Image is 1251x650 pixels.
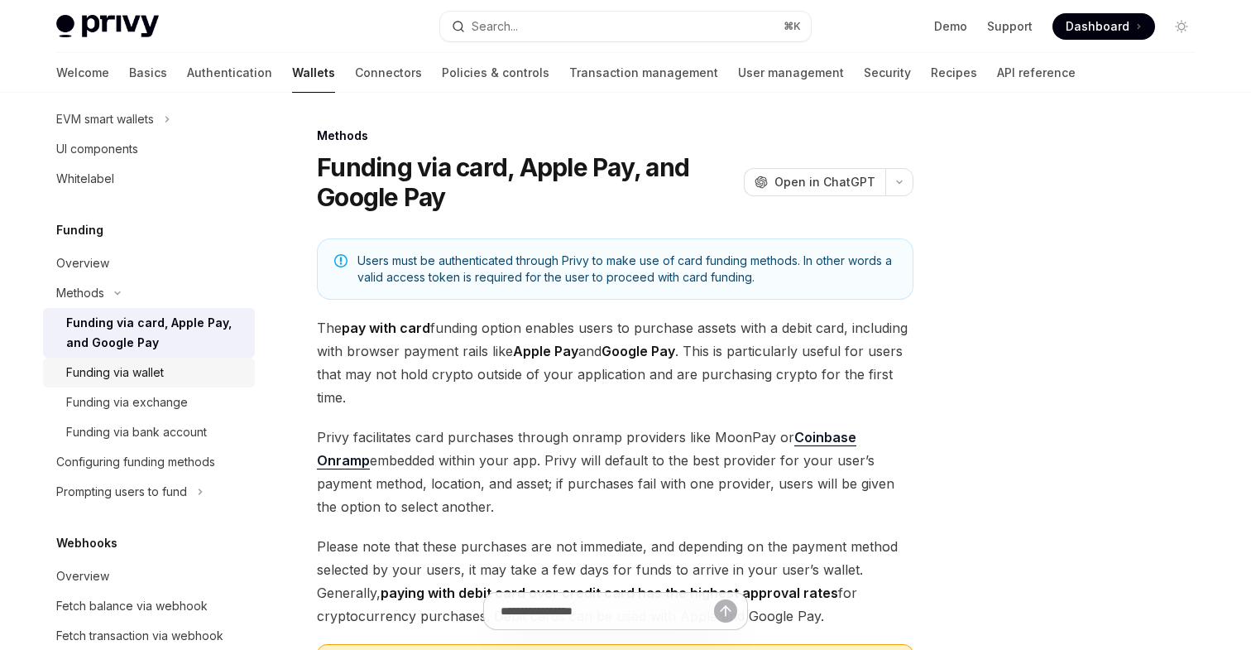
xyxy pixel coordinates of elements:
span: ⌘ K [784,20,801,33]
a: Transaction management [569,53,718,93]
a: API reference [997,53,1076,93]
a: Overview [43,248,255,278]
a: Funding via bank account [43,417,255,447]
button: Open in ChatGPT [744,168,885,196]
div: Configuring funding methods [56,452,215,472]
strong: Google Pay [602,343,675,359]
div: Search... [472,17,518,36]
a: Recipes [931,53,977,93]
div: Funding via exchange [66,392,188,412]
a: Support [987,18,1033,35]
div: UI components [56,139,138,159]
a: Configuring funding methods [43,447,255,477]
span: Users must be authenticated through Privy to make use of card funding methods. In other words a v... [357,253,896,286]
div: EVM smart wallets [56,109,154,129]
div: Funding via card, Apple Pay, and Google Pay [66,313,245,353]
a: Dashboard [1052,13,1155,40]
div: Overview [56,253,109,273]
a: Authentication [187,53,272,93]
h5: Funding [56,220,103,240]
span: Privy facilitates card purchases through onramp providers like MoonPay or embedded within your ap... [317,426,913,518]
svg: Note [334,254,347,267]
a: UI components [43,134,255,164]
div: Fetch balance via webhook [56,596,208,616]
span: Open in ChatGPT [774,174,875,190]
div: Funding via wallet [66,363,164,383]
a: User management [738,53,844,93]
span: Please note that these purchases are not immediate, and depending on the payment method selected ... [317,535,913,628]
span: Dashboard [1066,18,1129,35]
a: Security [864,53,911,93]
a: Funding via exchange [43,388,255,417]
a: Funding via card, Apple Pay, and Google Pay [43,308,255,358]
span: The funding option enables users to purchase assets with a debit card, including with browser pay... [317,316,913,409]
a: Welcome [56,53,109,93]
h1: Funding via card, Apple Pay, and Google Pay [317,152,737,212]
a: Policies & controls [442,53,549,93]
a: Funding via wallet [43,358,255,388]
a: Overview [43,561,255,591]
div: Fetch transaction via webhook [56,626,223,646]
a: Connectors [355,53,422,93]
div: Overview [56,566,109,586]
strong: Apple Pay [513,343,578,359]
a: Wallets [292,53,335,93]
div: Prompting users to fund [56,482,187,502]
img: light logo [56,15,159,38]
div: Whitelabel [56,169,114,189]
button: Toggle dark mode [1168,13,1195,40]
strong: pay with card [342,320,430,336]
a: Fetch balance via webhook [43,591,255,621]
a: Demo [934,18,967,35]
button: Search...⌘K [440,12,811,41]
div: Funding via bank account [66,422,207,442]
div: Methods [56,283,104,303]
a: Basics [129,53,167,93]
strong: paying with debit card over credit card has the highest approval rates [381,585,838,601]
button: Send message [714,599,737,623]
a: Whitelabel [43,164,255,194]
h5: Webhooks [56,533,117,553]
div: Methods [317,128,913,144]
